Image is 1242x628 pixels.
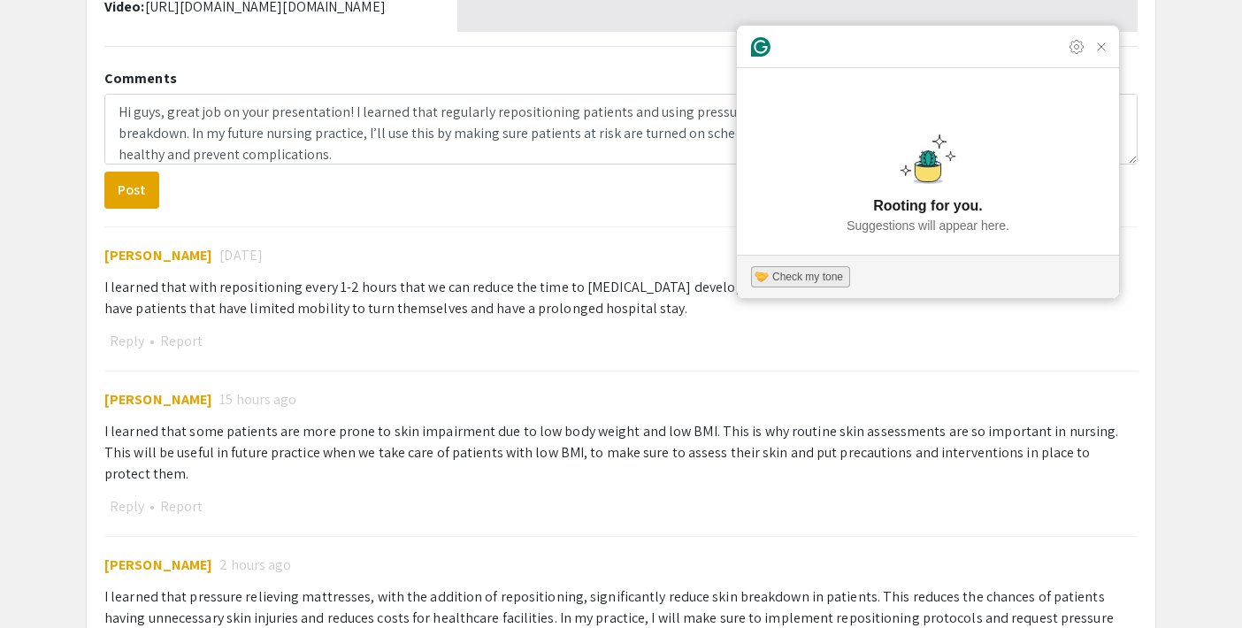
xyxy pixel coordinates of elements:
[155,330,208,353] button: Report
[104,172,159,209] button: Post
[219,245,263,266] span: [DATE]
[219,555,291,576] span: 2 hours ago
[104,495,1138,518] div: •
[104,390,212,409] span: [PERSON_NAME]
[104,495,149,518] button: Reply
[155,495,208,518] button: Report
[104,555,212,574] span: [PERSON_NAME]
[104,421,1138,485] div: I learned that some patients are more prone to skin impairment due to low body weight and low BMI...
[104,330,1138,353] div: •
[104,70,1138,87] h2: Comments
[104,330,149,353] button: Reply
[104,94,1138,165] textarea: To enrich screen reader interactions, please activate Accessibility in Grammarly extension settings
[219,389,296,410] span: 15 hours ago
[104,246,212,264] span: [PERSON_NAME]
[104,277,1138,319] div: I learned that with repositioning every 1-2 hours that we can reduce the time to [MEDICAL_DATA] d...
[13,548,75,615] iframe: Chat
